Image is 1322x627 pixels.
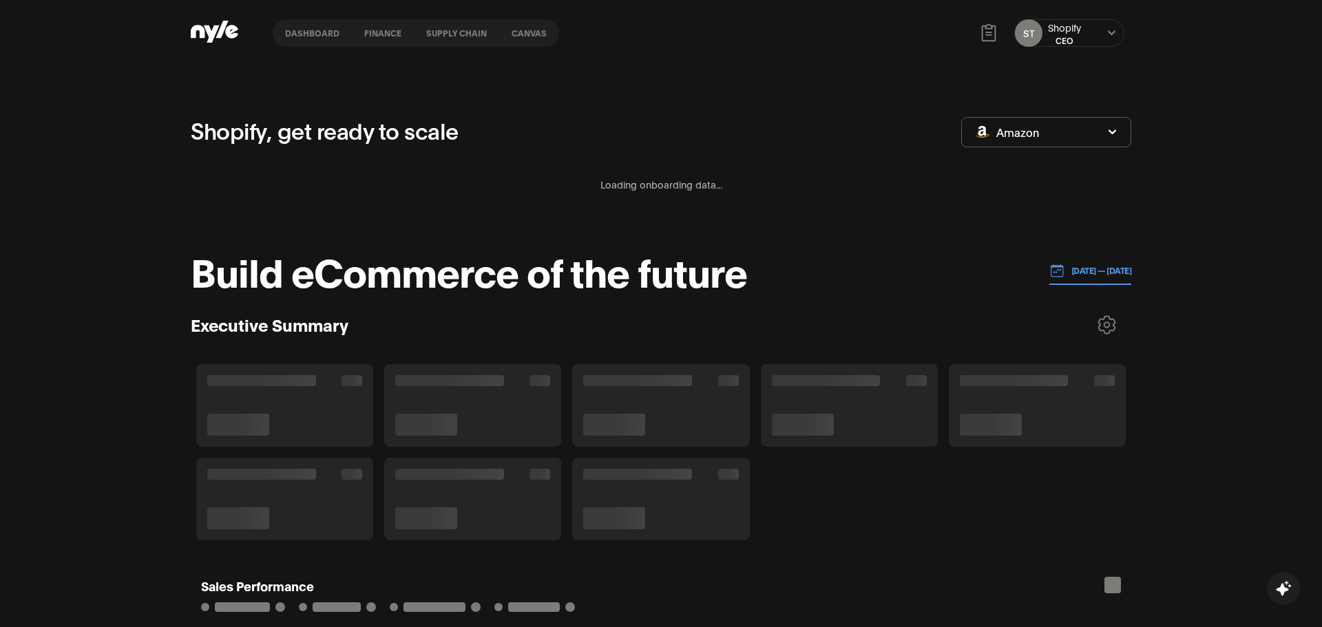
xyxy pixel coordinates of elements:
h1: Sales Performance [201,577,314,595]
div: Loading onboarding data... [191,160,1131,209]
p: Shopify, get ready to scale [191,114,459,147]
button: [DATE] — [DATE] [1049,257,1132,285]
button: Supply chain [414,28,499,38]
button: ST [1015,19,1042,47]
img: Amazon [976,126,989,138]
div: CEO [1048,34,1081,46]
button: Canvas [499,28,559,38]
h1: Build eCommerce of the future [191,250,747,291]
p: [DATE] — [DATE] [1064,264,1132,277]
button: Dashboard [273,28,352,38]
h3: Executive Summary [191,314,348,335]
img: 01.01.24 — 07.01.24 [1049,263,1064,278]
button: ShopifyCEO [1048,21,1081,46]
span: Amazon [996,125,1039,140]
div: Shopify [1048,21,1081,34]
button: finance [352,28,414,38]
button: Amazon [961,117,1131,147]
